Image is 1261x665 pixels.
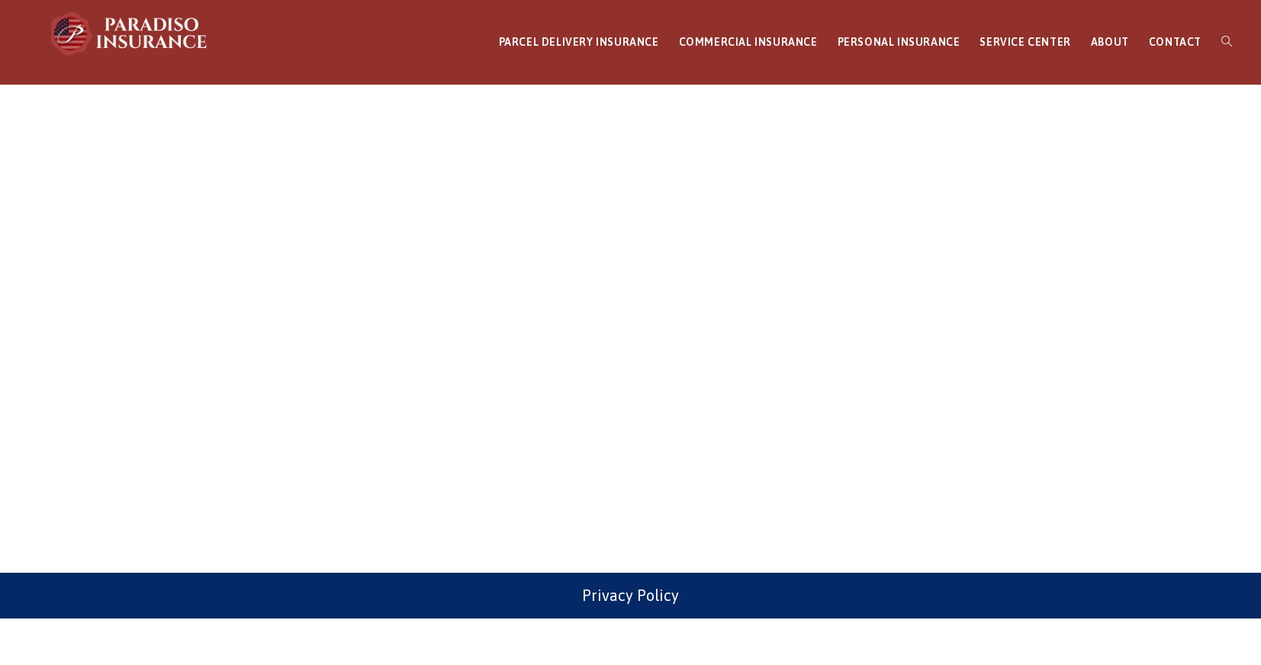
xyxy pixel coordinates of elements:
span: COMMERCIAL INSURANCE [679,36,818,48]
span: CONTACT [1149,36,1201,48]
img: Paradiso Insurance [46,11,214,56]
a: Privacy Policy [582,586,679,604]
span: SERVICE CENTER [980,36,1070,48]
span: PERSONAL INSURANCE [838,36,960,48]
span: PARCEL DELIVERY INSURANCE [499,36,659,48]
span: ABOUT [1091,36,1129,48]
